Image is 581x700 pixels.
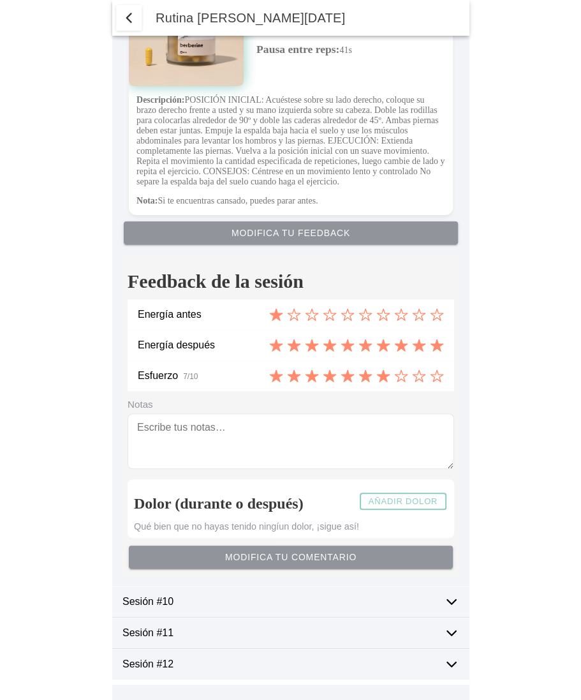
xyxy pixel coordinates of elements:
[138,339,269,351] ion-label: Energía después
[183,372,198,381] small: 7/10
[122,627,434,639] ion-label: Sesión #11
[128,413,454,469] textarea: To enrich screen reader interactions, please activate Accessibility in Grammarly extension settings
[128,399,454,410] label: Notas
[136,95,445,187] p: POSICIÓN INICIAL: Acuéstese sobre su lado derecho, coloque su brazo derecho frente a usted y su m...
[129,546,453,569] ion-button: Modifica tu comentario
[138,309,269,320] ion-label: Energía antes
[122,596,434,607] ion-label: Sesión #10
[136,196,445,206] p: Si te encuentras cansado, puedes parar antes.
[134,521,448,532] div: Qué bien que no hayas tenido ningíun dolor, ¡sigue así!
[256,43,339,56] span: Pausa entre reps:
[360,493,446,510] ion-button: Añadir dolor
[134,496,304,511] h4: Dolor (durante o después)
[124,221,458,244] ion-button: Modifica tu feedback
[143,11,469,26] ion-title: Rutina [PERSON_NAME][DATE]
[256,43,453,56] p: 41s
[136,196,158,205] strong: Nota:
[138,370,269,382] ion-label: Esfuerzo
[128,270,454,293] h3: Feedback de la sesión
[136,95,184,105] strong: Descripción:
[122,659,434,670] ion-label: Sesión #12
